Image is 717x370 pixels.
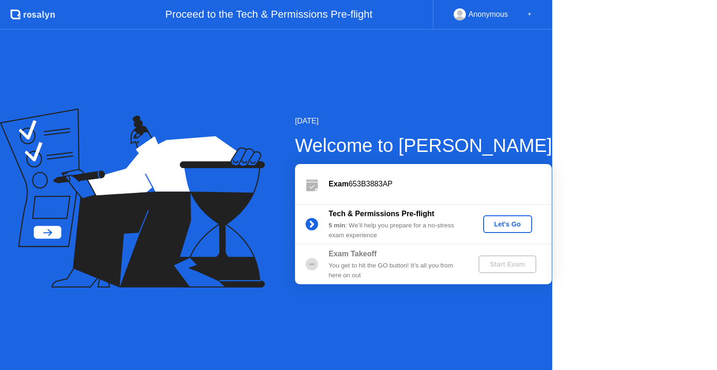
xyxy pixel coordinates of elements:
[329,178,552,190] div: 653B3883AP
[329,221,463,240] div: : We’ll help you prepare for a no-stress exam experience
[329,210,434,218] b: Tech & Permissions Pre-flight
[527,8,532,21] div: ▼
[329,250,377,258] b: Exam Takeoff
[478,255,536,273] button: Start Exam
[483,215,532,233] button: Let's Go
[295,116,552,127] div: [DATE]
[329,180,349,188] b: Exam
[329,222,345,229] b: 5 min
[329,261,463,280] div: You get to hit the GO button! It’s all you from here on out
[295,131,552,159] div: Welcome to [PERSON_NAME]
[487,220,528,228] div: Let's Go
[469,8,508,21] div: Anonymous
[482,260,532,268] div: Start Exam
